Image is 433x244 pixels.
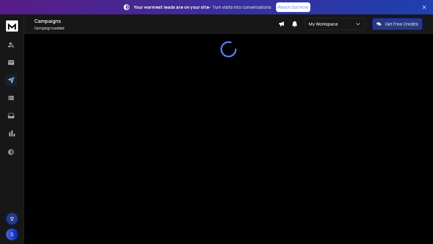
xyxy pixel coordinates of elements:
button: S [6,228,18,240]
strong: Your warmest leads are on your site [134,4,209,10]
button: Get Free Credits [372,18,422,30]
p: Get Free Credits [385,21,418,27]
h1: Campaigns [34,17,278,25]
p: – Turn visits into conversations [134,4,271,10]
p: My Workspace [309,21,340,27]
a: Reach Out Now [276,2,310,12]
p: Reach Out Now [278,4,309,10]
p: Campaigns added [34,26,278,31]
img: logo [6,20,18,32]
